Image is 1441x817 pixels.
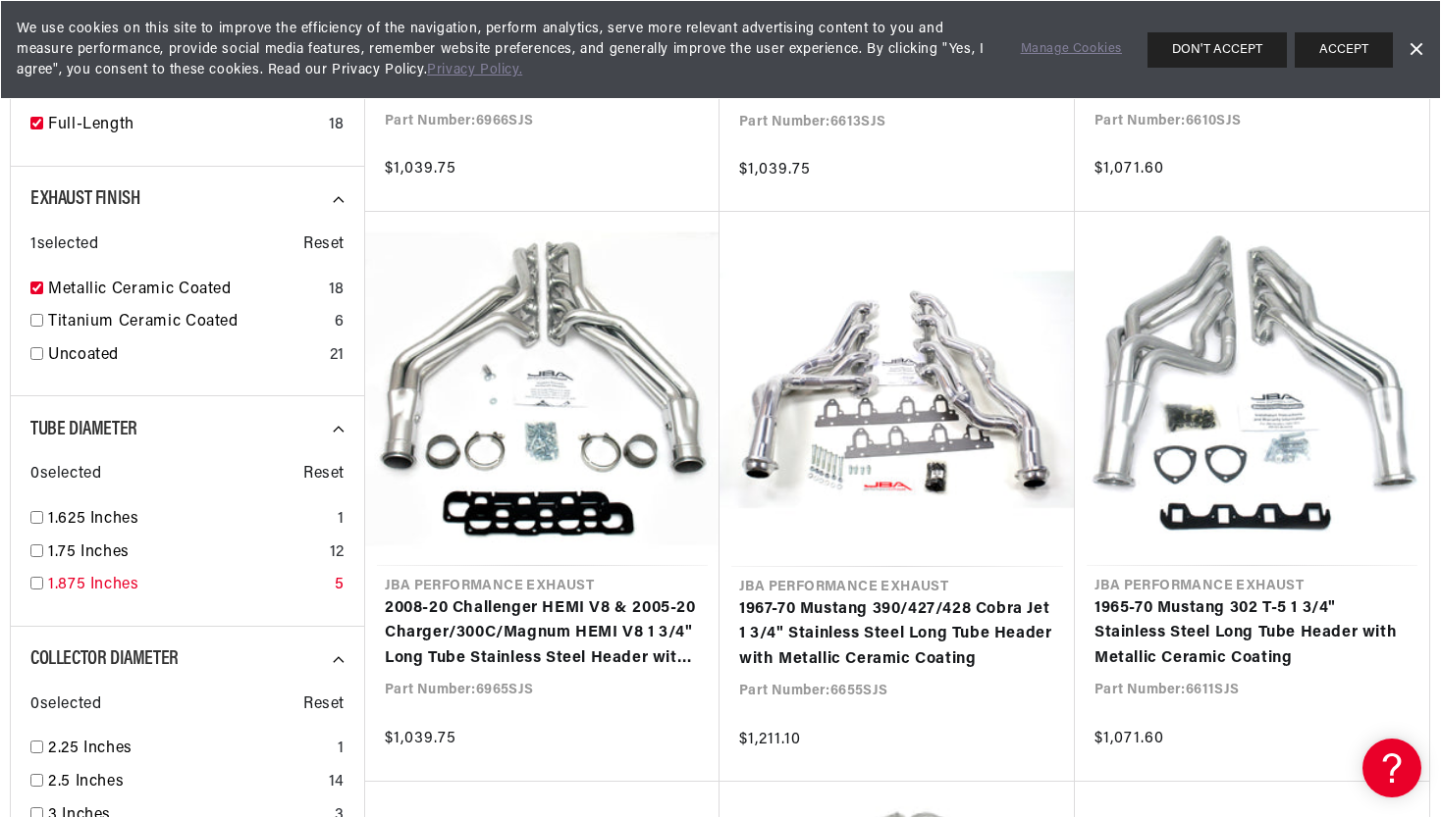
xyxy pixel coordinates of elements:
[30,649,179,669] span: Collector Diameter
[330,343,345,369] div: 21
[48,113,321,138] a: Full-Length
[48,310,327,335] a: Titanium Ceramic Coated
[30,232,98,258] span: 1 selected
[30,420,137,439] span: Tube Diameter
[1147,32,1287,68] button: DON'T ACCEPT
[330,540,345,566] div: 12
[329,770,345,795] div: 14
[48,540,322,566] a: 1.75 Inches
[1094,26,1410,102] a: 1965-73 Mustang 302 1 3/4" Stainless Steel Long Tube Header with Metallic Ceramic Coating
[30,692,101,718] span: 0 selected
[1401,35,1430,65] a: Dismiss Banner
[48,770,321,795] a: 2.5 Inches
[385,596,700,672] a: 2008-20 Challenger HEMI V8 & 2005-20 Charger/300C/Magnum HEMI V8 1 3/4" Long Tube Stainless Steel...
[335,573,345,598] div: 5
[48,507,330,533] a: 1.625 Inches
[1295,32,1393,68] button: ACCEPT
[385,26,700,102] a: 2008-20 Challenger HEMI V8 & 2005-20 Charger/300C/Magnum HEMI V8 1 7/8" Stainless Steel Long Tube...
[1021,39,1122,60] a: Manage Cookies
[48,278,321,303] a: Metallic Ceramic Coated
[427,63,522,77] a: Privacy Policy.
[303,692,345,718] span: Reset
[48,573,327,598] a: 1.875 Inches
[48,343,322,369] a: Uncoated
[48,737,330,762] a: 2.25 Inches
[335,310,345,335] div: 6
[329,113,345,138] div: 18
[739,27,1055,103] a: 1965-73 Mustang 260-302 1 5/8" Stainless Steel Long Tube Header with Metallic Ceramic Coating
[338,507,345,533] div: 1
[329,278,345,303] div: 18
[303,232,345,258] span: Reset
[338,737,345,762] div: 1
[30,462,101,487] span: 0 selected
[30,189,139,209] span: Exhaust Finish
[1094,596,1410,672] a: 1965-70 Mustang 302 T-5 1 3/4" Stainless Steel Long Tube Header with Metallic Ceramic Coating
[303,462,345,487] span: Reset
[739,597,1055,673] a: 1967-70 Mustang 390/427/428 Cobra Jet 1 3/4" Stainless Steel Long Tube Header with Metallic Ceram...
[17,19,993,80] span: We use cookies on this site to improve the efficiency of the navigation, perform analytics, serve...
